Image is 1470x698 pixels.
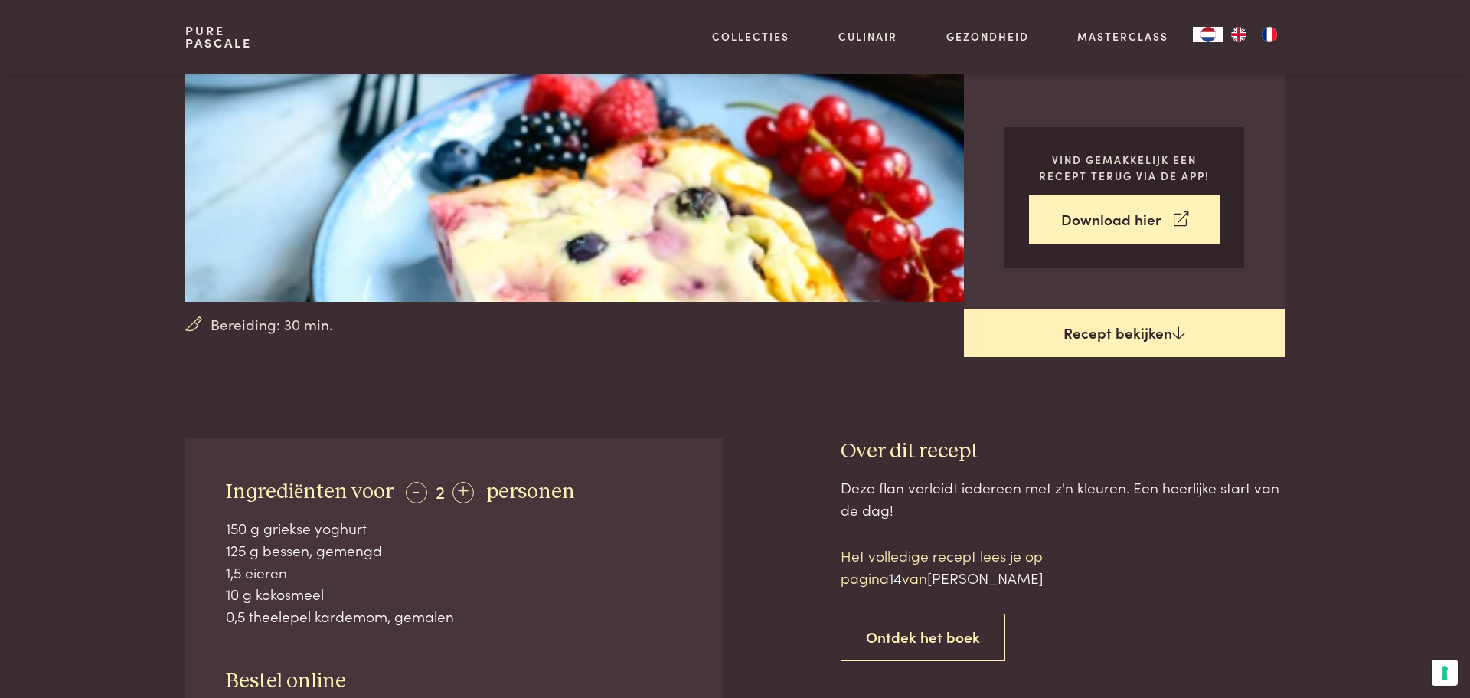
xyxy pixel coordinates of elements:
a: NL [1193,27,1223,42]
div: - [406,482,427,503]
div: Deze flan verleidt iedereen met z'n kleuren. Een heerlijke start van de dag! [841,477,1285,520]
a: Gezondheid [946,28,1029,44]
ul: Language list [1223,27,1285,42]
a: Masterclass [1077,28,1168,44]
p: Het volledige recept lees je op pagina van [841,545,1101,588]
div: Language [1193,27,1223,42]
div: 150 g griekse yoghurt [226,517,682,539]
span: Ingrediënten voor [226,481,394,503]
div: 125 g bessen, gemengd [226,539,682,562]
a: Recept bekijken [964,309,1285,358]
div: 0,5 theelepel kardemom, gemalen [226,605,682,628]
p: Vind gemakkelijk een recept terug via de app! [1029,152,1220,183]
div: 1,5 eieren [226,562,682,584]
div: 10 g kokosmeel [226,583,682,605]
a: Download hier [1029,195,1220,244]
span: personen [486,481,575,503]
a: Collecties [712,28,789,44]
a: Culinair [838,28,897,44]
div: + [452,482,474,503]
span: 2 [436,478,445,503]
span: Bereiding: 30 min. [211,313,333,336]
span: [PERSON_NAME] [927,567,1044,588]
a: EN [1223,27,1254,42]
a: Ontdek het boek [841,614,1005,662]
button: Uw voorkeuren voor toestemming voor trackingtechnologieën [1432,660,1458,686]
span: 14 [889,567,902,588]
a: FR [1254,27,1285,42]
a: PurePascale [185,25,252,49]
h3: Over dit recept [841,438,1285,465]
h3: Bestel online [226,668,682,695]
aside: Language selected: Nederlands [1193,27,1285,42]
